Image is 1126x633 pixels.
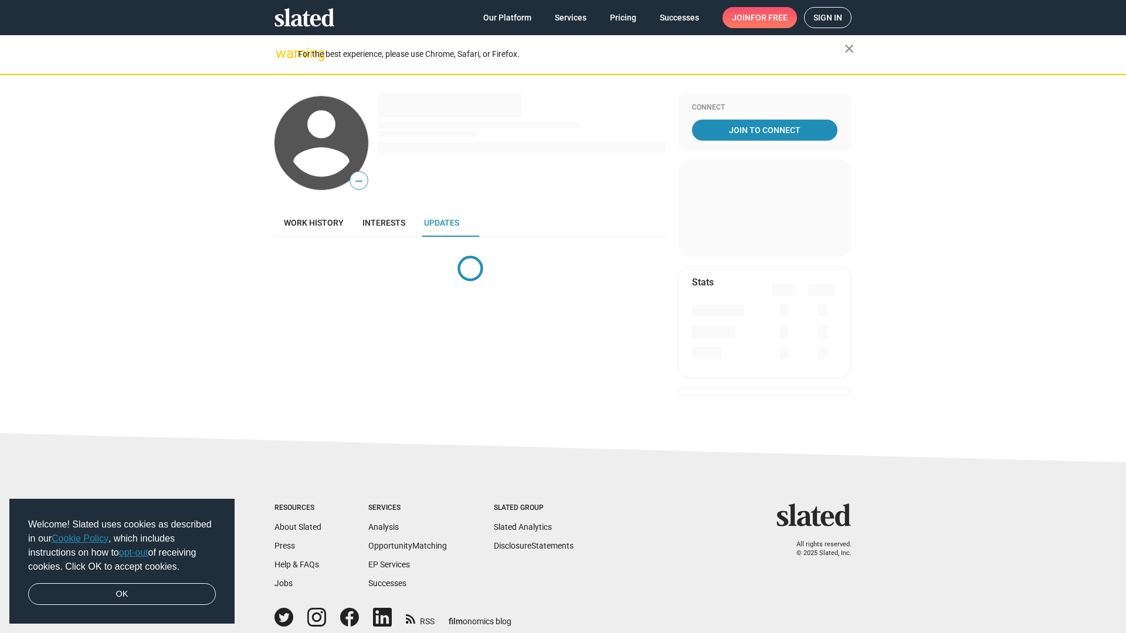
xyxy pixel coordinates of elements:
span: film [449,617,463,626]
a: Work history [274,209,353,237]
span: Welcome! Slated uses cookies as described in our , which includes instructions on how to of recei... [28,518,216,574]
span: Join [732,7,788,28]
span: — [350,173,368,189]
a: OpportunityMatching [368,541,447,550]
div: Resources [274,503,321,513]
a: EP Services [368,560,410,569]
a: Sign in [804,7,852,28]
span: Join To Connect [694,120,835,141]
a: About Slated [274,522,321,532]
a: Jobs [274,578,293,588]
span: Work history [284,218,344,227]
a: dismiss cookie message [28,583,216,605]
span: Interests [362,218,405,227]
mat-card-title: Stats [692,276,714,288]
div: Slated Group [494,503,574,513]
a: Analysis [368,522,399,532]
a: Successes [650,7,708,28]
div: For the best experience, please use Chrome, Safari, or Firefox. [298,46,844,62]
a: DisclosureStatements [494,541,574,550]
a: Joinfor free [723,7,797,28]
span: for free [751,7,788,28]
a: Our Platform [474,7,541,28]
div: Services [368,503,447,513]
a: RSS [406,609,435,627]
span: Our Platform [483,7,531,28]
a: filmonomics blog [449,607,511,627]
a: Press [274,541,295,550]
a: Successes [368,578,406,588]
a: opt-out [119,547,148,557]
a: Updates [415,209,469,237]
span: Services [555,7,586,28]
span: Successes [660,7,699,28]
a: Interests [353,209,415,237]
span: Updates [424,218,459,227]
a: Services [545,7,596,28]
span: Pricing [610,7,636,28]
a: Pricing [601,7,646,28]
mat-icon: warning [276,46,290,60]
mat-icon: close [842,42,856,56]
div: cookieconsent [9,499,235,624]
span: Sign in [813,8,842,28]
a: Join To Connect [692,120,837,141]
a: Help & FAQs [274,560,319,569]
p: All rights reserved. © 2025 Slated, Inc. [784,540,852,557]
a: Cookie Policy [52,533,108,543]
div: Connect [692,103,837,113]
a: Slated Analytics [494,522,552,532]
